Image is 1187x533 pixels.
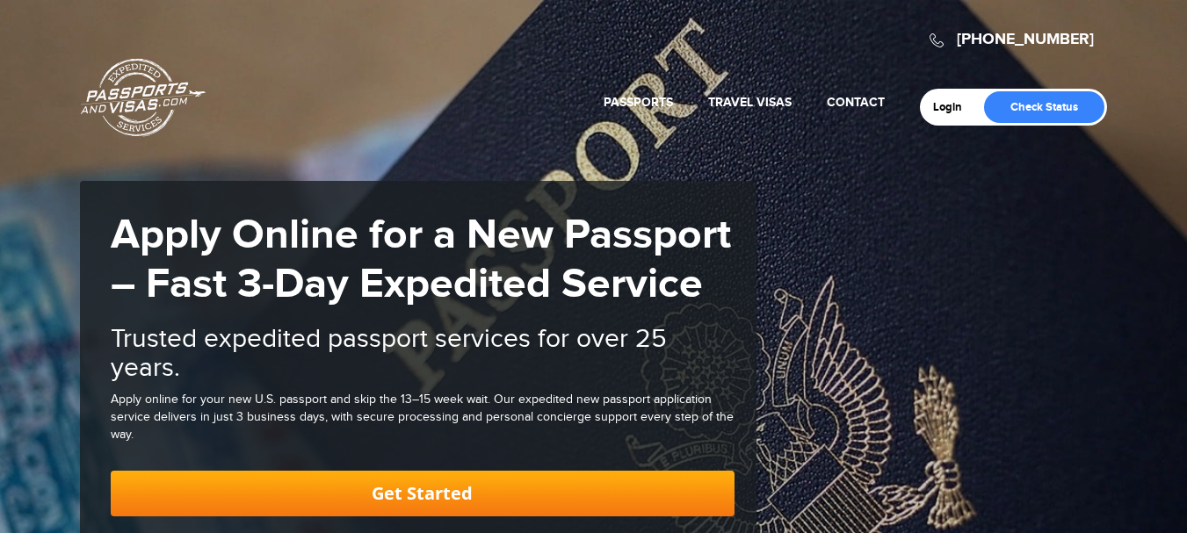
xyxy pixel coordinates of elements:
[111,471,735,516] a: Get Started
[81,58,206,137] a: Passports & [DOMAIN_NAME]
[111,325,735,383] h2: Trusted expedited passport services for over 25 years.
[933,100,974,114] a: Login
[111,210,731,310] strong: Apply Online for a New Passport – Fast 3-Day Expedited Service
[604,95,673,110] a: Passports
[827,95,885,110] a: Contact
[984,91,1104,123] a: Check Status
[708,95,792,110] a: Travel Visas
[111,392,735,444] div: Apply online for your new U.S. passport and skip the 13–15 week wait. Our expedited new passport ...
[957,30,1094,49] a: [PHONE_NUMBER]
